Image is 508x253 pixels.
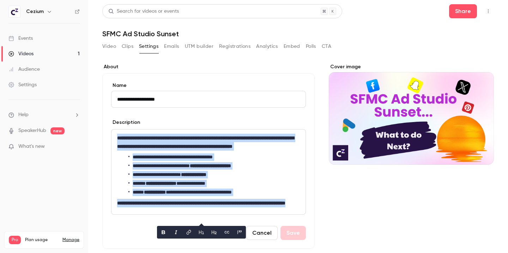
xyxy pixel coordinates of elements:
button: Clips [122,41,133,52]
span: Help [18,111,29,119]
h1: SFMC Ad Studio Sunset [102,30,494,38]
a: Manage [62,237,79,243]
label: Description [111,119,140,126]
button: Emails [164,41,179,52]
label: Name [111,82,306,89]
button: Top Bar Actions [483,6,494,17]
label: Cover image [329,63,494,70]
span: new [50,127,65,134]
a: SpeakerHub [18,127,46,134]
div: Audience [8,66,40,73]
section: description [111,129,306,215]
div: Videos [8,50,34,57]
li: help-dropdown-opener [8,111,80,119]
span: Plan usage [25,237,58,243]
div: editor [111,129,306,214]
button: Embed [284,41,300,52]
button: blockquote [234,227,245,238]
section: Cover image [329,63,494,165]
button: Cancel [246,226,278,240]
div: Settings [8,81,37,88]
div: Search for videos or events [108,8,179,15]
button: Registrations [219,41,250,52]
span: What's new [18,143,45,150]
button: link [183,227,194,238]
button: CTA [322,41,331,52]
button: Analytics [256,41,278,52]
button: Polls [306,41,316,52]
h6: Cezium [26,8,44,15]
button: Settings [139,41,158,52]
button: Share [449,4,477,18]
span: Pro [9,236,21,244]
div: Events [8,35,33,42]
button: Video [102,41,116,52]
label: About [102,63,315,70]
img: Cezium [9,6,20,17]
button: italic [170,227,182,238]
button: bold [158,227,169,238]
button: UTM builder [185,41,213,52]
